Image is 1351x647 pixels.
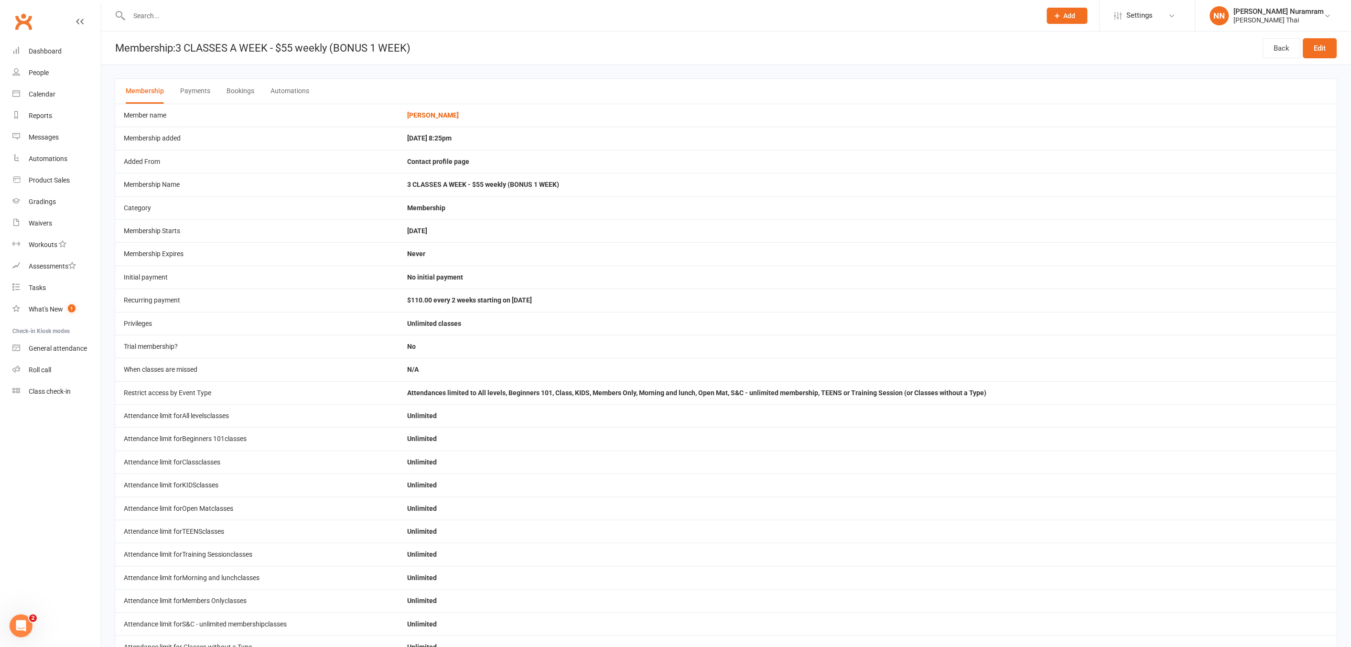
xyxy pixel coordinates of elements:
a: [PERSON_NAME] [407,111,459,119]
td: Attendance limit for Class classes [115,451,399,474]
div: NN [1210,6,1229,25]
td: Member name [115,104,399,127]
td: Attendance limit for Beginners 101 classes [115,427,399,450]
td: Trial membership? [115,335,399,358]
button: Automations [270,79,309,104]
td: Unlimited [399,404,1337,427]
a: Workouts [12,234,101,256]
a: Dashboard [12,41,101,62]
td: Recurring payment [115,289,399,312]
td: Attendance limit for KIDS classes [115,474,399,496]
td: [DATE] 8:25pm [399,127,1337,150]
td: Membership Name [115,173,399,196]
td: Unlimited [399,474,1337,496]
div: Product Sales [29,176,70,184]
td: Unlimited [399,451,1337,474]
div: General attendance [29,345,87,352]
iframe: Intercom live chat [10,615,32,637]
div: [PERSON_NAME] Nuramram [1234,7,1324,16]
button: Bookings [227,79,254,104]
td: [DATE] [399,219,1337,242]
span: Add [1064,12,1076,20]
td: Unlimited [399,543,1337,566]
td: Unlimited [399,520,1337,543]
a: Waivers [12,213,101,234]
div: Automations [29,155,67,162]
div: Messages [29,133,59,141]
td: Membership Starts [115,219,399,242]
td: Attendance limit for Training Session classes [115,543,399,566]
a: Tasks [12,277,101,299]
div: Never [407,250,1329,258]
td: Unlimited [399,427,1337,450]
td: Attendance limit for TEENS classes [115,520,399,543]
td: Attendance limit for All levels classes [115,404,399,427]
td: Unlimited [399,497,1337,520]
li: Unlimited classes [407,320,1329,327]
div: Reports [29,112,52,119]
span: Settings [1127,5,1153,26]
a: General attendance kiosk mode [12,338,101,359]
td: Initial payment [115,266,399,289]
span: 2 [29,615,37,622]
td: Membership [399,196,1337,219]
div: Workouts [29,241,57,248]
td: N/A [399,358,1337,381]
td: Membership Expires [115,242,399,265]
a: Gradings [12,191,101,213]
a: Assessments [12,256,101,277]
a: Clubworx [11,10,35,33]
div: Gradings [29,198,56,205]
button: Add [1047,8,1088,24]
div: [PERSON_NAME] Thai [1234,16,1324,24]
a: Automations [12,148,101,170]
td: Restrict access by Event Type [115,381,399,404]
td: Attendance limit for S&C - unlimited membership classes [115,613,399,636]
div: Tasks [29,284,46,291]
td: $110.00 every 2 weeks starting on [DATE] [399,289,1337,312]
a: Edit [1303,38,1337,58]
td: Attendance limit for Open Mat classes [115,497,399,520]
button: Payments [180,79,210,104]
a: What's New1 [12,299,101,320]
td: Unlimited [399,566,1337,589]
a: Messages [12,127,101,148]
div: People [29,69,49,76]
td: Unlimited [399,589,1337,612]
h1: Membership: 3 CLASSES A WEEK - $55 weekly (BONUS 1 WEEK) [101,32,411,65]
td: Attendance limit for Morning and lunch classes [115,566,399,589]
td: No initial payment [399,266,1337,289]
div: Assessments [29,262,76,270]
div: Dashboard [29,47,62,55]
td: Attendances limited to All levels, Beginners 101, Class, KIDS, Members Only, Morning and lunch, O... [399,381,1337,404]
span: 1 [68,304,76,313]
button: Membership [126,79,164,104]
td: Category [115,196,399,219]
div: Calendar [29,90,55,98]
div: What's New [29,305,63,313]
a: Roll call [12,359,101,381]
td: Attendance limit for Members Only classes [115,589,399,612]
a: Reports [12,105,101,127]
td: 3 CLASSES A WEEK - $55 weekly (BONUS 1 WEEK) [399,173,1337,196]
td: Privileges [115,312,399,335]
a: Class kiosk mode [12,381,101,402]
div: Waivers [29,219,52,227]
div: Roll call [29,366,51,374]
td: Added From [115,150,399,173]
td: Contact profile page [399,150,1337,173]
td: No [399,335,1337,358]
a: People [12,62,101,84]
a: Calendar [12,84,101,105]
div: Class check-in [29,388,71,395]
a: Back [1263,38,1301,58]
td: When classes are missed [115,358,399,381]
a: Product Sales [12,170,101,191]
td: Unlimited [399,613,1337,636]
td: Membership added [115,127,399,150]
input: Search... [126,9,1035,22]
